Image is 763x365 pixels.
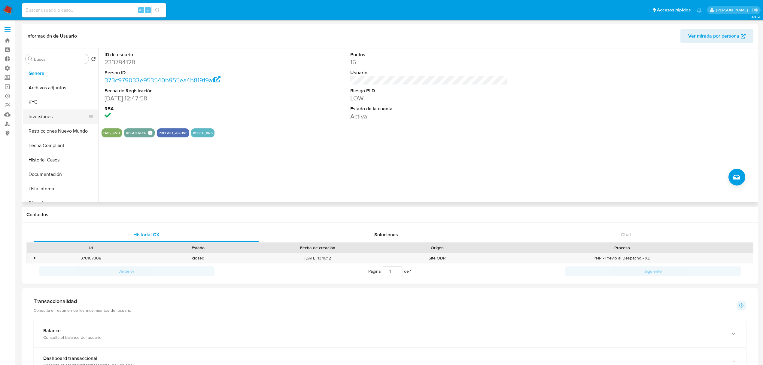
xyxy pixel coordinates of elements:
input: Buscar usuario o caso... [22,6,166,14]
span: Alt [139,7,144,13]
div: Site ODR [384,253,491,263]
button: Historial Casos [23,153,98,167]
button: Inversiones [23,109,93,124]
div: • [34,255,35,261]
input: Buscar [34,57,86,62]
span: Accesos rápidos [657,7,691,13]
dt: RBA [105,106,262,112]
dd: Activa [350,112,508,121]
a: Salir [752,7,758,13]
h1: Contactos [26,212,753,218]
div: 376107308 [37,253,144,263]
a: Notificaciones [697,8,702,13]
div: Origen [388,245,487,251]
span: s [147,7,149,13]
button: Volver al orden por defecto [91,57,96,63]
div: [DATE] 13:16:12 [252,253,384,263]
span: Chat [621,231,631,238]
dt: Puntos [350,51,508,58]
button: Anterior [39,266,214,276]
button: Siguiente [565,266,741,276]
span: Ver mirada por persona [688,29,739,43]
div: PNR - Previo al Despacho - XD [491,253,753,263]
button: search-icon [151,6,164,14]
span: Historial CX [133,231,160,238]
dt: Person ID [105,69,262,76]
dt: ID de usuario [105,51,262,58]
h1: Información de Usuario [26,33,77,39]
button: Fecha Compliant [23,138,98,153]
button: Direcciones [23,196,98,210]
button: General [23,66,98,81]
dt: Estado de la cuenta [350,106,508,112]
dt: Usuario [350,69,508,76]
dd: LOW [350,94,508,103]
dd: 233794128 [105,58,262,66]
span: Página de [368,266,412,276]
button: KYC [23,95,98,109]
div: Id [41,245,140,251]
button: Restricciones Nuevo Mundo [23,124,98,138]
div: Estado [149,245,248,251]
button: Documentación [23,167,98,182]
dt: Riesgo PLD [350,87,508,94]
dt: Fecha de Registración [105,87,262,94]
div: Fecha de creación [256,245,379,251]
button: Buscar [28,57,33,61]
span: 1 [410,268,412,274]
div: Proceso [495,245,749,251]
div: closed [144,253,252,263]
button: Ver mirada por persona [680,29,753,43]
dd: 16 [350,58,508,66]
button: Lista Interna [23,182,98,196]
span: Soluciones [374,231,398,238]
a: 373c979033e953540b955ea4b81919a1 [105,76,220,84]
dd: [DATE] 12:47:58 [105,94,262,103]
p: andres.vilosio@mercadolibre.com [716,7,750,13]
button: Archivos adjuntos [23,81,98,95]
